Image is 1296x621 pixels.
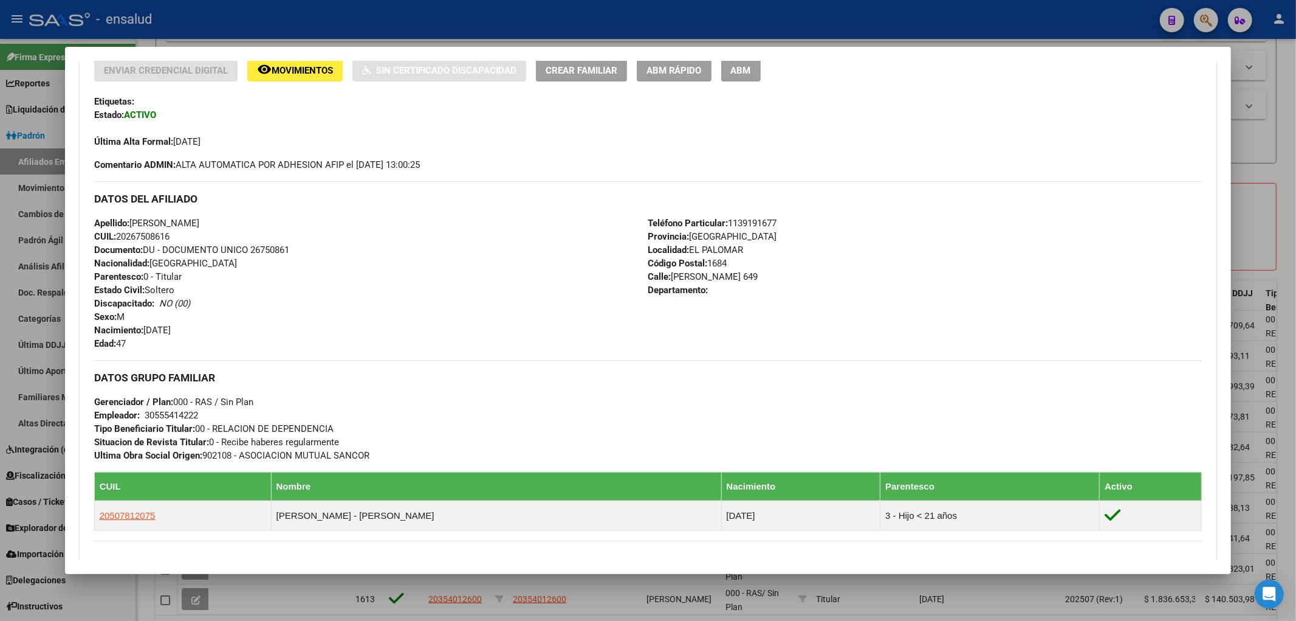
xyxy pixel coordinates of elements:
h3: DATOS DEL AFILIADO [94,192,1202,206]
span: DU - DOCUMENTO UNICO 26750861 [94,245,289,255]
i: NO (00) [159,298,190,309]
strong: Apellido: [94,218,129,229]
strong: Etiquetas: [94,96,134,107]
button: ABM Rápido [637,59,711,82]
td: 3 - Hijo < 21 años [880,501,1100,530]
span: 20267508616 [94,231,170,242]
span: 000 - RAS / Sin Plan [94,397,253,408]
th: CUIL [94,472,271,501]
strong: Documento: [94,245,143,255]
button: Crear Familiar [536,59,627,82]
span: Crear Familiar [546,65,617,76]
strong: Última Alta Formal: [94,136,173,147]
span: ABM [731,65,751,76]
strong: Edad: [94,338,116,349]
span: 1684 [648,258,727,269]
td: [PERSON_NAME] - [PERSON_NAME] [271,501,721,530]
strong: Teléfono Particular: [648,218,729,229]
strong: Discapacitado: [94,298,154,309]
strong: Nacionalidad: [94,258,149,269]
span: ABM Rápido [646,65,702,76]
span: Enviar Credencial Digital [104,65,228,76]
strong: CUIL: [94,231,116,242]
strong: Estado: [94,109,124,120]
strong: Departamento: [648,285,708,296]
strong: Parentesco: [94,271,143,282]
strong: Ultima Obra Social Origen: [94,450,202,461]
strong: ACTIVO [124,109,156,120]
h3: DATOS GRUPO FAMILIAR [94,371,1202,384]
span: [DATE] [94,136,201,147]
strong: Comentario ADMIN: [94,159,176,170]
strong: Calle: [648,271,671,282]
div: Open Intercom Messenger [1255,580,1284,609]
th: Parentesco [880,472,1100,501]
span: Movimientos [272,65,333,76]
span: [GEOGRAPHIC_DATA] [648,231,777,242]
span: ALTA AUTOMATICA POR ADHESION AFIP el [DATE] 13:00:25 [94,158,420,172]
span: 1139191677 [648,218,777,229]
strong: Empleador: [94,410,140,421]
strong: Situacion de Revista Titular: [94,437,209,448]
strong: Nacimiento: [94,325,143,336]
button: Enviar Credencial Digital [94,59,238,82]
span: [GEOGRAPHIC_DATA] [94,258,237,269]
button: Sin Certificado Discapacidad [352,59,526,82]
span: 20507812075 [100,510,156,521]
strong: Tipo Beneficiario Titular: [94,423,195,434]
strong: Localidad: [648,245,690,255]
strong: Provincia: [648,231,690,242]
span: 0 - Recibe haberes regularmente [94,437,339,448]
strong: Sexo: [94,311,117,322]
th: Activo [1100,472,1202,501]
th: Nacimiento [721,472,880,501]
strong: Gerenciador / Plan: [94,397,173,408]
span: [DATE] [94,325,171,336]
span: 00 - RELACION DE DEPENDENCIA [94,423,334,434]
button: Movimientos [247,59,343,82]
td: [DATE] [721,501,880,530]
strong: Código Postal: [648,258,708,269]
span: 47 [94,338,126,349]
th: Nombre [271,472,721,501]
button: ABM [721,59,761,82]
span: 0 - Titular [94,271,182,282]
div: 30555414222 [145,409,198,422]
span: [PERSON_NAME] 649 [648,271,758,282]
span: EL PALOMAR [648,245,744,255]
span: 902108 - ASOCIACION MUTUAL SANCOR [94,450,369,461]
mat-icon: remove_red_eye [257,62,272,77]
span: Sin Certificado Discapacidad [376,65,516,76]
span: M [94,311,125,322]
span: Soltero [94,285,174,296]
strong: Estado Civil: [94,285,145,296]
span: [PERSON_NAME] [94,218,199,229]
